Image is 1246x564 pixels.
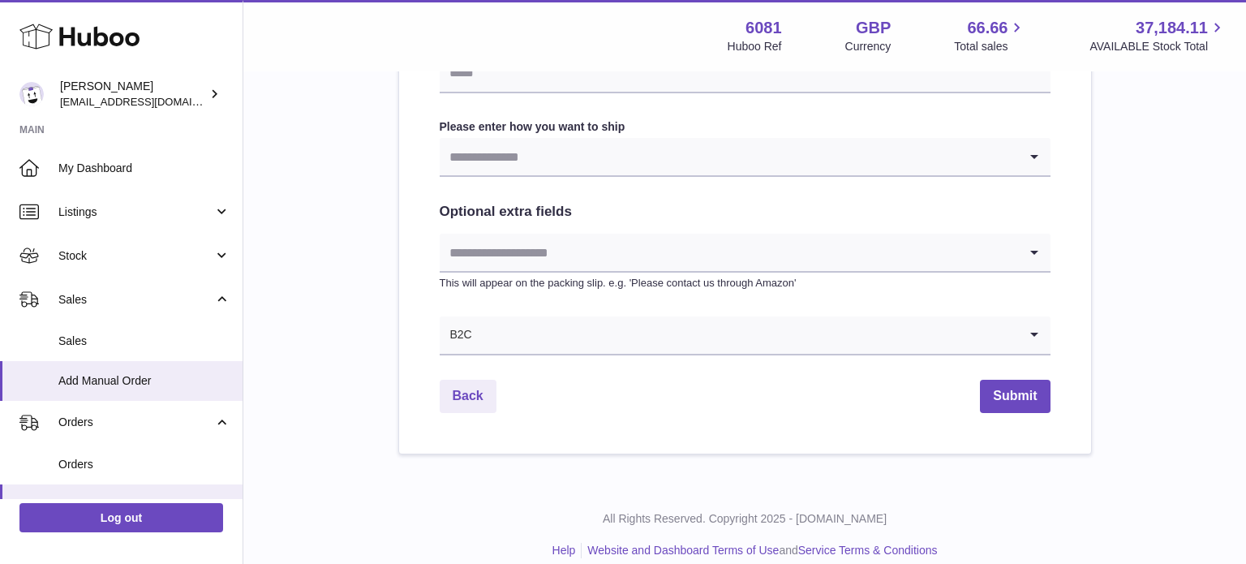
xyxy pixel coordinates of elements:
div: Huboo Ref [728,39,782,54]
span: 37,184.11 [1136,17,1208,39]
input: Search for option [440,234,1018,271]
a: Help [552,544,576,557]
span: AVAILABLE Stock Total [1089,39,1227,54]
div: Search for option [440,234,1051,273]
span: Add Manual Order [58,373,230,389]
h2: Optional extra fields [440,203,1051,222]
input: Search for option [473,316,1018,354]
div: Search for option [440,316,1051,355]
div: Search for option [440,138,1051,177]
span: Total sales [954,39,1026,54]
button: Submit [980,380,1050,413]
span: Orders [58,457,230,472]
a: 66.66 Total sales [954,17,1026,54]
a: 37,184.11 AVAILABLE Stock Total [1089,17,1227,54]
span: Orders [58,415,213,430]
p: This will appear on the packing slip. e.g. 'Please contact us through Amazon' [440,276,1051,291]
span: Sales [58,334,230,349]
strong: GBP [856,17,891,39]
p: All Rights Reserved. Copyright 2025 - [DOMAIN_NAME] [256,511,1233,527]
span: B2C [440,316,473,354]
a: Website and Dashboard Terms of Use [587,544,779,557]
a: Back [440,380,496,413]
a: Log out [19,503,223,532]
img: hello@pogsheadphones.com [19,82,44,106]
span: 66.66 [967,17,1008,39]
span: [EMAIL_ADDRESS][DOMAIN_NAME] [60,95,238,108]
li: and [582,543,937,558]
span: My Dashboard [58,161,230,176]
label: Please enter how you want to ship [440,119,1051,135]
span: Stock [58,248,213,264]
div: [PERSON_NAME] [60,79,206,110]
a: Service Terms & Conditions [798,544,938,557]
input: Search for option [440,138,1018,175]
div: Currency [845,39,892,54]
span: Sales [58,292,213,308]
strong: 6081 [745,17,782,39]
span: Listings [58,205,213,220]
span: Add Manual Order [58,497,230,512]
